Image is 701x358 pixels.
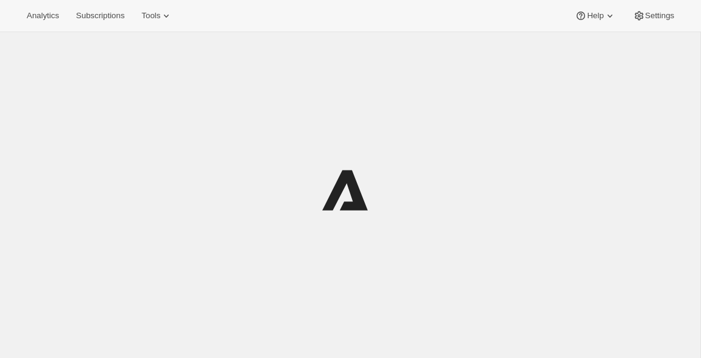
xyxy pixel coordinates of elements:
[76,11,124,21] span: Subscriptions
[27,11,59,21] span: Analytics
[134,7,180,24] button: Tools
[141,11,160,21] span: Tools
[645,11,674,21] span: Settings
[567,7,623,24] button: Help
[19,7,66,24] button: Analytics
[69,7,132,24] button: Subscriptions
[626,7,682,24] button: Settings
[587,11,603,21] span: Help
